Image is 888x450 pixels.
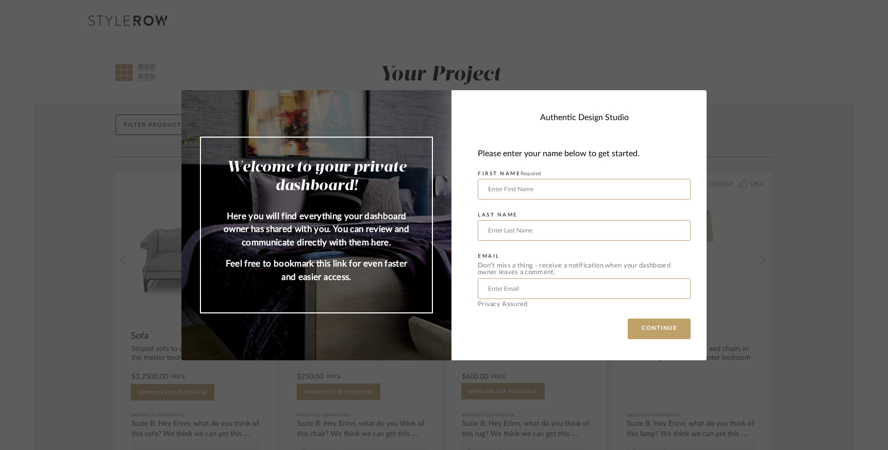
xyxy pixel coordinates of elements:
[478,220,691,241] input: Enter Last Name
[478,147,691,161] div: Please enter your name below to get started.
[478,262,691,276] div: Don’t miss a thing - receive a notification when your dashboard owner leaves a comment.
[478,179,691,199] input: Enter First Name
[222,158,411,195] h2: Welcome to your private dashboard!
[521,171,541,176] span: Required
[478,171,541,177] label: FIRST NAME
[628,319,691,339] button: CONTINUE
[222,257,411,284] p: Feel free to bookmark this link for even faster and easier access.
[478,253,500,259] label: EMAIL
[478,301,691,308] div: Privacy Assured
[540,111,629,124] div: Authentic Design Studio
[478,278,691,299] input: Enter Email
[222,210,411,249] p: Here you will find everything your dashboard owner has shared with you. You can review and commun...
[478,212,518,218] label: LAST NAME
